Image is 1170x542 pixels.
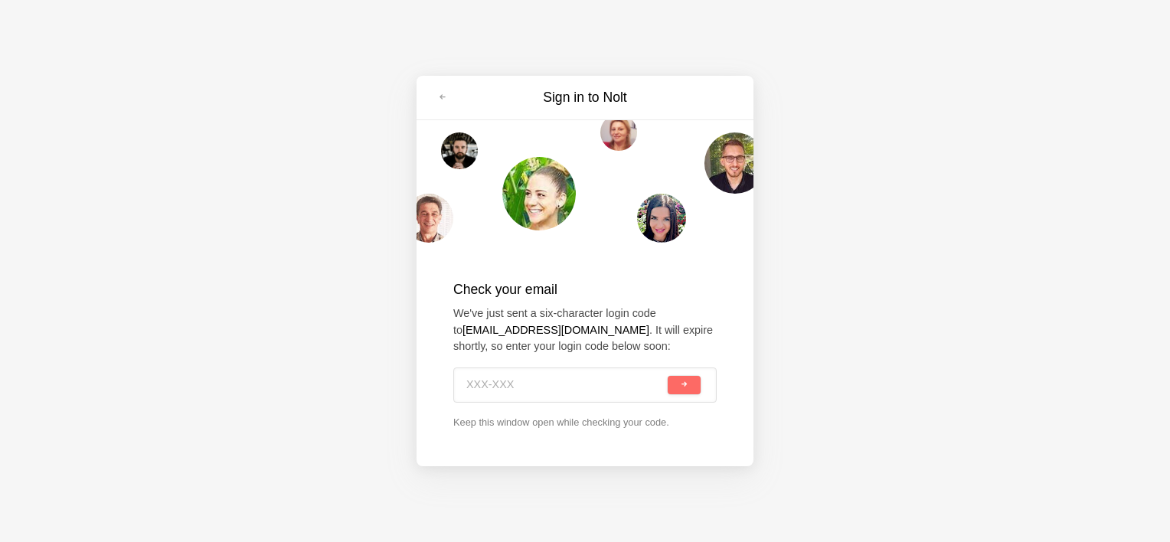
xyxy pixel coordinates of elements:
[453,305,717,355] p: We've just sent a six-character login code to . It will expire shortly, so enter your login code ...
[466,368,665,402] input: XXX-XXX
[462,324,649,336] strong: [EMAIL_ADDRESS][DOMAIN_NAME]
[453,415,717,429] p: Keep this window open while checking your code.
[453,279,717,299] h2: Check your email
[456,88,714,107] h3: Sign in to Nolt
